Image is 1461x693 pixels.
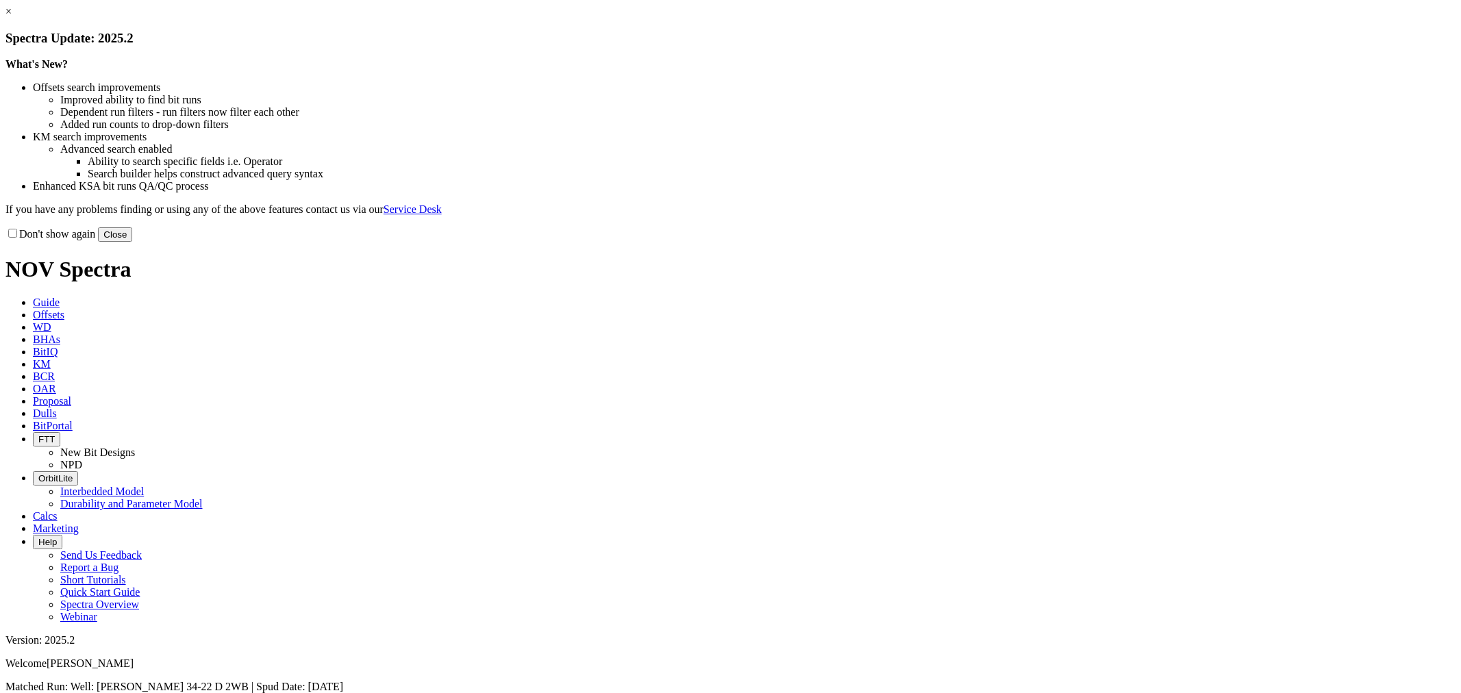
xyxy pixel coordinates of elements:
span: BitIQ [33,346,58,357]
li: Enhanced KSA bit runs QA/QC process [33,180,1456,192]
span: Dulls [33,407,57,419]
a: Spectra Overview [60,598,139,610]
a: Interbedded Model [60,486,144,497]
span: BHAs [33,333,60,345]
div: Version: 2025.2 [5,634,1456,646]
a: New Bit Designs [60,446,135,458]
label: Don't show again [5,228,95,240]
li: Ability to search specific fields i.e. Operator [88,155,1456,168]
p: Welcome [5,657,1456,670]
span: OAR [33,383,56,394]
span: Matched Run: [5,681,68,692]
span: Help [38,537,57,547]
span: BCR [33,370,55,382]
span: BitPortal [33,420,73,431]
span: WD [33,321,51,333]
p: If you have any problems finding or using any of the above features contact us via our [5,203,1456,216]
span: Offsets [33,309,64,320]
span: Marketing [33,522,79,534]
li: Offsets search improvements [33,81,1456,94]
strong: What's New? [5,58,68,70]
h1: NOV Spectra [5,257,1456,282]
a: Service Desk [384,203,442,215]
input: Don't show again [8,229,17,238]
span: OrbitLite [38,473,73,483]
a: Short Tutorials [60,574,126,585]
span: Proposal [33,395,71,407]
li: Search builder helps construct advanced query syntax [88,168,1456,180]
a: × [5,5,12,17]
a: Report a Bug [60,562,118,573]
span: [PERSON_NAME] [47,657,134,669]
li: Improved ability to find bit runs [60,94,1456,106]
a: Durability and Parameter Model [60,498,203,509]
a: Webinar [60,611,97,622]
button: Close [98,227,132,242]
li: Advanced search enabled [60,143,1456,155]
span: FTT [38,434,55,444]
li: KM search improvements [33,131,1456,143]
span: Guide [33,297,60,308]
span: Well: [PERSON_NAME] 34-22 D 2WB | Spud Date: [DATE] [71,681,343,692]
a: Quick Start Guide [60,586,140,598]
li: Dependent run filters - run filters now filter each other [60,106,1456,118]
li: Added run counts to drop-down filters [60,118,1456,131]
a: NPD [60,459,82,470]
h3: Spectra Update: 2025.2 [5,31,1456,46]
span: Calcs [33,510,58,522]
span: KM [33,358,51,370]
a: Send Us Feedback [60,549,142,561]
